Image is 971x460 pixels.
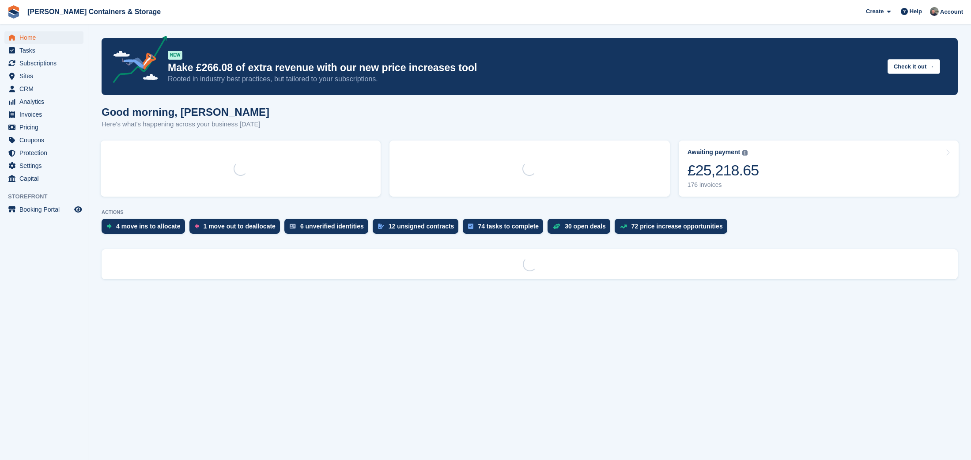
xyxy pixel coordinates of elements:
[73,204,83,215] a: Preview store
[19,108,72,121] span: Invoices
[19,95,72,108] span: Analytics
[204,223,276,230] div: 1 move out to deallocate
[19,44,72,57] span: Tasks
[468,224,473,229] img: task-75834270c22a3079a89374b754ae025e5fb1db73e45f91037f5363f120a921f8.svg
[300,223,364,230] div: 6 unverified identities
[168,61,880,74] p: Make £266.08 of extra revenue with our new price increases tool
[4,134,83,146] a: menu
[8,192,88,201] span: Storefront
[7,5,20,19] img: stora-icon-8386f47178a22dfd0bd8f6a31ec36ba5ce8667c1dd55bd0f319d3a0aa187defe.svg
[615,219,732,238] a: 72 price increase opportunities
[19,70,72,82] span: Sites
[19,134,72,146] span: Coupons
[19,57,72,69] span: Subscriptions
[4,108,83,121] a: menu
[19,31,72,44] span: Home
[102,119,269,129] p: Here's what's happening across your business [DATE]
[4,121,83,133] a: menu
[888,59,940,74] button: Check it out →
[19,121,72,133] span: Pricing
[195,224,199,229] img: move_outs_to_deallocate_icon-f764333ba52eb49d3ac5e1228854f67142a1ed5810a6f6cc68b1a99e826820c5.svg
[19,172,72,185] span: Capital
[19,203,72,216] span: Booking Portal
[4,160,83,172] a: menu
[19,147,72,159] span: Protection
[4,31,83,44] a: menu
[102,219,189,238] a: 4 move ins to allocate
[930,7,939,16] img: Adam Greenhalgh
[168,51,182,60] div: NEW
[116,223,181,230] div: 4 move ins to allocate
[378,224,384,229] img: contract_signature_icon-13c848040528278c33f63329250d36e43548de30e8caae1d1a13099fd9432cc5.svg
[102,209,958,215] p: ACTIONS
[910,7,922,16] span: Help
[106,36,167,86] img: price-adjustments-announcement-icon-8257ccfd72463d97f412b2fc003d46551f7dbcb40ab6d574587a9cd5c0d94...
[620,224,627,228] img: price_increase_opportunities-93ffe204e8149a01c8c9dc8f82e8f89637d9d84a8eef4429ea346261dce0b2c0.svg
[548,219,615,238] a: 30 open deals
[19,83,72,95] span: CRM
[4,57,83,69] a: menu
[940,8,963,16] span: Account
[4,95,83,108] a: menu
[4,147,83,159] a: menu
[679,141,959,197] a: Awaiting payment £25,218.65 176 invoices
[290,224,296,229] img: verify_identity-adf6edd0f0f0b5bbfe63781bf79b02c33cf7c696d77639b501bdc392416b5a36.svg
[4,172,83,185] a: menu
[24,4,164,19] a: [PERSON_NAME] Containers & Storage
[4,203,83,216] a: menu
[553,223,560,229] img: deal-1b604bf984904fb50ccaf53a9ad4b4a5d6e5aea283cecdc64d6e3604feb123c2.svg
[4,70,83,82] a: menu
[4,44,83,57] a: menu
[688,148,741,156] div: Awaiting payment
[19,160,72,172] span: Settings
[742,150,748,156] img: icon-info-grey-7440780725fd019a000dd9b08b2336e03edf1995a4989e88bcd33f0948082b44.svg
[688,161,759,179] div: £25,218.65
[463,219,548,238] a: 74 tasks to complete
[389,223,454,230] div: 12 unsigned contracts
[102,106,269,118] h1: Good morning, [PERSON_NAME]
[565,223,606,230] div: 30 open deals
[284,219,373,238] a: 6 unverified identities
[866,7,884,16] span: Create
[631,223,723,230] div: 72 price increase opportunities
[107,224,112,229] img: move_ins_to_allocate_icon-fdf77a2bb77ea45bf5b3d319d69a93e2d87916cf1d5bf7949dd705db3b84f3ca.svg
[4,83,83,95] a: menu
[189,219,284,238] a: 1 move out to deallocate
[168,74,880,84] p: Rooted in industry best practices, but tailored to your subscriptions.
[478,223,539,230] div: 74 tasks to complete
[688,181,759,189] div: 176 invoices
[373,219,463,238] a: 12 unsigned contracts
